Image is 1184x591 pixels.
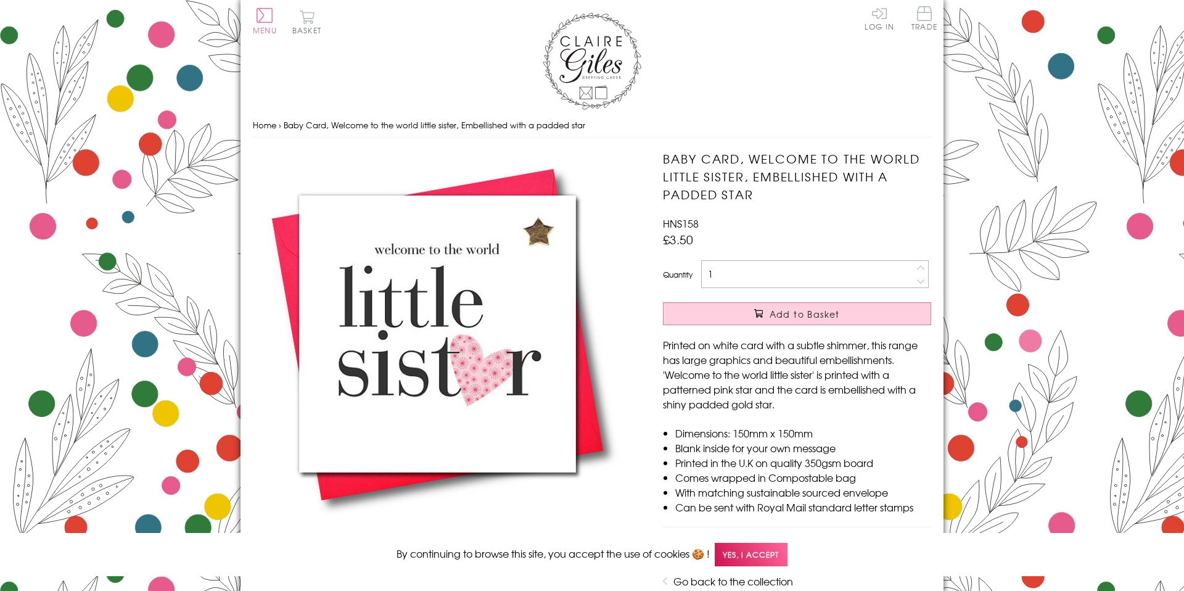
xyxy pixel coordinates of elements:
[715,543,787,567] span: Yes, I accept
[253,25,277,36] span: Menu
[663,216,699,231] span: HNS158
[663,150,931,203] h1: Baby Card, Welcome to the world little sister, Embellished with a padded star
[663,269,693,280] label: Quantity
[284,119,585,131] span: Baby Card, Welcome to the world little sister, Embellished with a padded star
[663,231,693,248] span: £3.50
[675,440,931,455] li: Blank inside for your own message
[675,500,931,515] li: Can be sent with Royal Mail standard letter stamps
[673,574,793,589] a: Go back to the collection
[675,485,931,500] li: With matching sustainable sourced envelope
[675,426,931,440] li: Dimensions: 150mm x 150mm
[865,6,894,30] a: Log In
[279,119,281,131] span: ›
[543,12,641,110] img: Claire Giles Greetings Cards
[911,6,937,30] span: Trade
[663,337,931,411] p: Printed on white card with a subtle shimmer, this range has large graphics and beautiful embellis...
[253,8,277,34] button: Menu
[663,302,931,325] button: Add to Basket
[911,6,937,33] a: Trade
[290,10,324,34] button: Basket
[253,113,931,138] nav: breadcrumbs
[253,119,276,131] a: Home
[675,455,931,470] li: Printed in the U.K on quality 350gsm board
[253,150,623,519] img: Baby Card, Welcome to the world little sister, Embellished with a padded star
[770,308,840,320] span: Add to Basket
[675,470,931,485] li: Comes wrapped in Compostable bag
